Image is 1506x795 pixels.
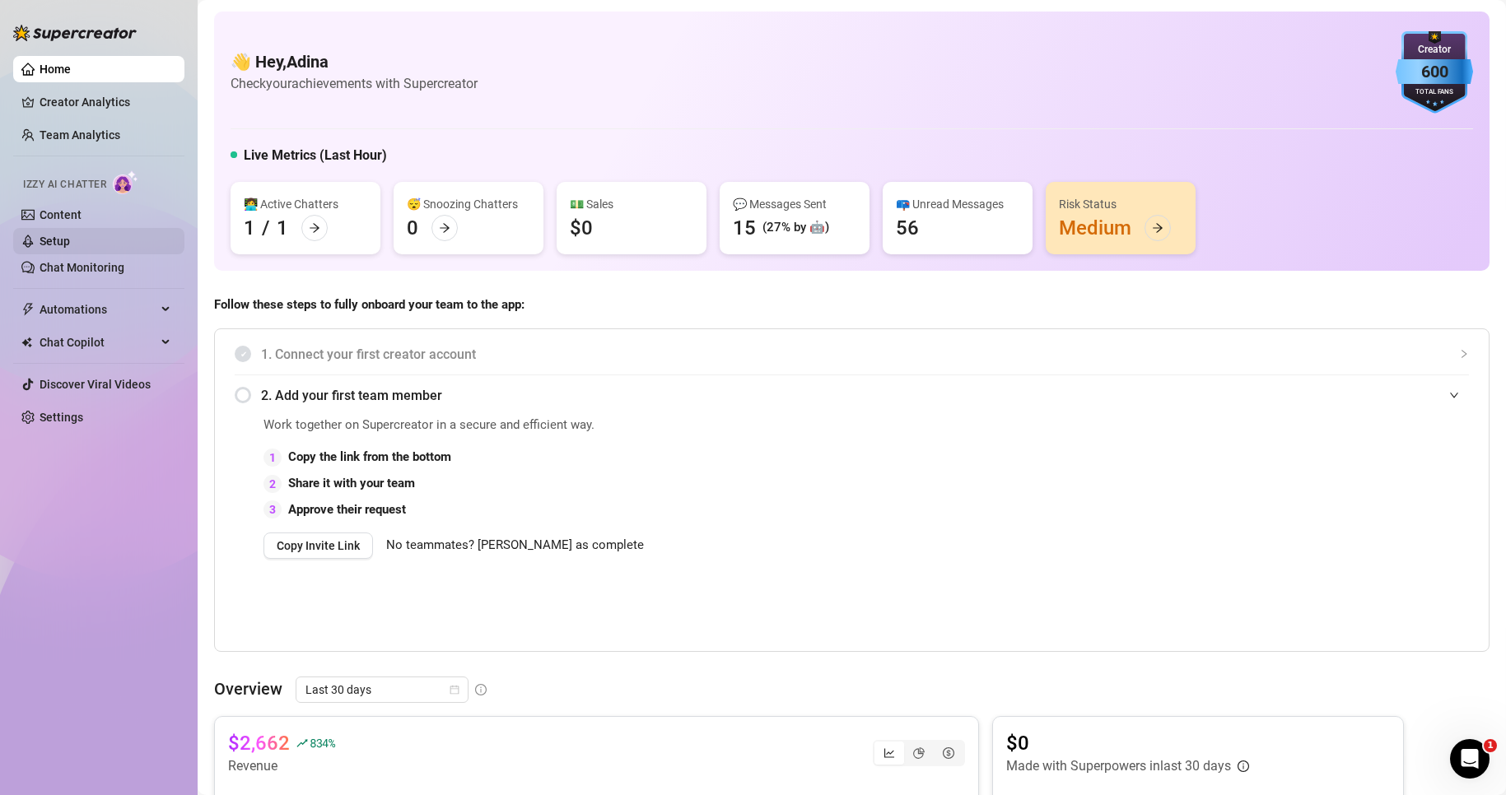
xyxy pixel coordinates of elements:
img: Chat Copilot [21,337,32,348]
iframe: Intercom live chat [1450,739,1490,779]
img: logo-BBDzfeDw.svg [13,25,137,41]
span: calendar [450,685,459,695]
article: Made with Superpowers in last 30 days [1006,756,1231,776]
span: 1 [1484,739,1497,752]
div: 1 [277,215,288,241]
div: 1. Connect your first creator account [235,334,1469,374]
span: arrow-right [439,222,450,234]
span: Work together on Supercreator in a secure and efficient way. [263,416,1098,435]
button: Copy Invite Link [263,532,373,559]
a: Team Analytics [40,128,120,142]
div: 💵 Sales [570,195,693,213]
div: 2. Add your first team member [235,375,1469,416]
a: Home [40,63,71,76]
a: Creator Analytics [40,89,171,115]
div: $0 [570,215,593,241]
span: arrow-right [1152,222,1163,234]
article: Revenue [228,756,335,776]
span: Last 30 days [305,677,459,702]
span: collapsed [1459,349,1469,359]
div: 😴 Snoozing Chatters [407,195,530,213]
a: Content [40,208,82,221]
strong: Approve their request [288,502,406,517]
span: pie-chart [913,747,925,759]
img: AI Chatter [113,170,138,194]
span: Chat Copilot [40,329,156,356]
div: 0 [407,215,418,241]
span: 834 % [310,735,335,751]
article: $2,662 [228,730,290,756]
div: 3 [263,500,282,518]
div: 15 [733,215,756,241]
div: 📪 Unread Messages [896,195,1019,213]
strong: Copy the link from the bottom [288,449,451,464]
span: 1. Connect your first creator account [261,344,1469,365]
div: 1 [263,449,282,467]
h4: 👋 Hey, Adina [231,50,478,73]
span: dollar-circle [943,747,954,759]
span: info-circle [475,684,487,695]
a: Settings [40,411,83,424]
div: 👩‍💻 Active Chatters [244,195,367,213]
a: Setup [40,235,70,248]
div: 💬 Messages Sent [733,195,856,213]
span: info-circle [1238,760,1249,772]
div: 600 [1396,59,1473,85]
article: Overview [214,676,282,701]
div: 56 [896,215,919,241]
div: (27% by 🤖) [762,218,829,238]
strong: Follow these steps to fully onboard your team to the app: [214,297,525,312]
span: No teammates? [PERSON_NAME] as complete [386,536,644,556]
div: 2 [263,475,282,493]
span: expanded [1449,390,1459,400]
div: Total Fans [1396,87,1473,98]
span: Copy Invite Link [277,539,360,552]
span: line-chart [884,747,895,759]
a: Discover Viral Videos [40,378,151,391]
span: thunderbolt [21,303,35,316]
img: blue-badge-DgoSNQY1.svg [1396,31,1473,114]
strong: Share it with your team [288,476,415,490]
span: rise [296,737,308,749]
iframe: Adding Team Members [1140,416,1469,626]
span: arrow-right [309,222,320,234]
article: $0 [1006,730,1249,756]
div: Risk Status [1059,195,1182,213]
div: Creator [1396,42,1473,58]
article: Check your achievements with Supercreator [231,73,478,94]
a: Chat Monitoring [40,261,124,274]
span: 2. Add your first team member [261,385,1469,406]
span: Izzy AI Chatter [23,177,106,193]
span: Automations [40,296,156,323]
div: 1 [244,215,255,241]
div: segmented control [873,740,965,766]
h5: Live Metrics (Last Hour) [244,146,387,165]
